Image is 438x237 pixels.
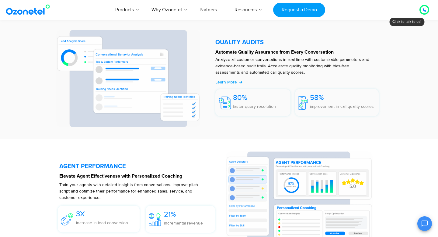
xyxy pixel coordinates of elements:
[59,163,220,169] h5: AGENT PERFORMANCE
[310,103,374,110] p: improvement in call quality scores
[298,96,308,110] img: 58%
[164,220,203,226] p: incremental revenue
[233,103,276,110] p: faster query resolution
[215,80,237,85] span: Learn More
[164,210,176,219] span: 21%
[149,213,161,226] img: 21%
[310,93,324,102] span: 58%
[76,210,85,218] span: 3X
[76,220,128,226] p: increase in lead conversion
[219,97,231,109] img: 80%
[417,216,432,231] button: Open chat
[61,213,73,225] img: 3X
[215,39,379,45] h5: QUALITY AUDITS
[59,174,182,179] strong: Elevate Agent Effectiveness with Personalized Coaching
[273,3,325,17] a: Request a Demo
[215,79,242,85] a: Learn More
[215,50,334,55] strong: Automate Quality Assurance from Every Conversation
[233,93,247,102] span: 80%
[215,56,373,76] p: Analyze all customer conversations in real-time with customizable parameters and evidence-based a...
[59,182,198,201] p: Train your agents with detailed insights from conversations. Improve pitch script and optimize th...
